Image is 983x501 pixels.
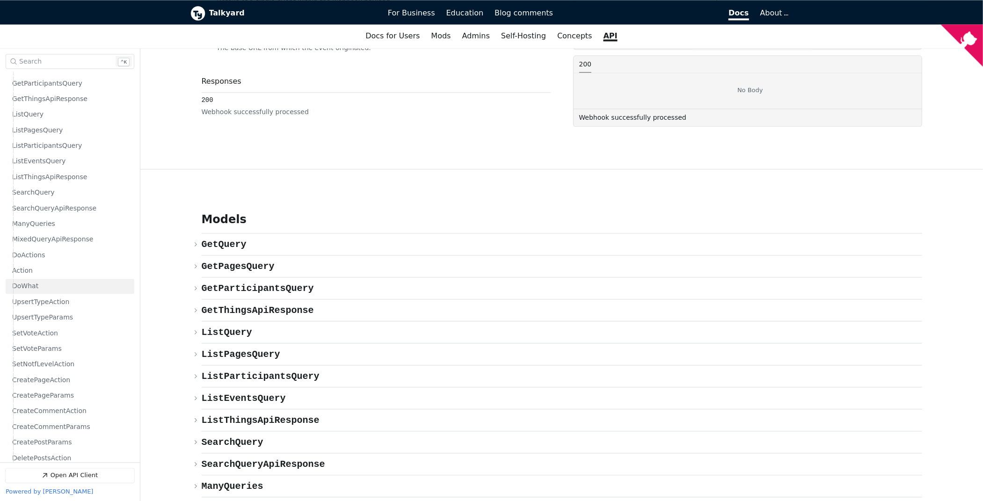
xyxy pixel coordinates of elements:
span: SearchQuery [12,188,55,197]
button: ​ [202,409,320,431]
img: Talkyard logo [190,6,205,21]
span: ListEventsQuery [202,393,286,404]
a: SetNotfLevelAction [12,357,130,372]
span: UpsertTypeParams [12,313,73,322]
span: ListThingsApiResponse [202,415,320,426]
h2: Models [202,213,247,226]
a: GetThingsApiResponse [12,92,130,106]
a: ListPagesQuery [12,123,130,138]
a: CreatePostParams [12,435,130,450]
b: Talkyard [209,7,375,19]
span: GetParticipantsQuery [12,79,82,88]
span: ManyQueries [12,219,55,228]
a: SearchQueryApiResponse [12,201,130,216]
a: UpsertTypeAction [12,295,130,309]
a: DeletePostsAction [12,451,130,465]
a: Blog comments [489,5,559,21]
span: SearchQueryApiResponse [12,204,96,213]
div: No Body [579,78,922,104]
a: Admins [457,28,495,44]
a: CreatePageAction [12,373,130,387]
span: ManyQueries [202,481,263,492]
span: ListEventsQuery [12,157,66,166]
a: About [760,8,787,17]
span: Education [446,8,484,17]
a: Concepts [552,28,598,44]
a: SetVoteParams [12,341,130,356]
span: GetParticipantsQuery [202,283,314,294]
a: CreateCommentAction [12,404,130,419]
span: CreatePageParams [12,391,74,400]
a: ListQuery [12,108,130,122]
span: ListParticipantsQuery [12,141,82,150]
span: CreatePostParams [12,438,72,447]
span: Blog comments [495,8,553,17]
span: SetVoteParams [12,344,62,353]
span: GetPagesQuery [202,261,275,272]
a: ListEventsQuery [12,154,130,169]
span: SearchQuery [202,437,263,448]
span: CreateCommentAction [12,407,87,416]
button: ​ [202,343,280,365]
p: Webhook successfully processed [202,107,551,117]
a: ListThingsApiResponse [12,170,130,184]
button: ​ [202,365,320,387]
a: DoActions [12,248,130,262]
button: ​ [202,277,314,299]
span: GetThingsApiResponse [12,94,87,103]
a: API [598,28,623,44]
a: For Business [382,5,441,21]
span: GetThingsApiResponse [202,305,314,316]
span: ListParticipantsQuery [202,371,320,382]
span: Search [19,58,42,65]
span: DoWhat [12,282,38,291]
button: ​ [202,321,252,343]
span: SearchQueryApiResponse [202,459,325,470]
kbd: k [118,58,130,66]
span: ListThingsApiResponse [12,173,87,182]
button: ​ [202,299,314,321]
span: DoActions [12,251,45,260]
button: ​ [202,431,263,453]
a: Talkyard logoTalkyard [190,6,375,21]
span: ⌃ [121,59,124,65]
a: MixedQueryApiResponse [12,232,130,247]
span: CreateCommentParams [12,422,90,431]
span: ListQuery [12,110,44,119]
span: GetQuery [202,239,247,250]
button: ​ [202,233,247,255]
a: SetVoteAction [12,326,130,341]
a: Docs for Users [360,28,425,44]
span: UpsertTypeAction [12,298,69,306]
span: ListPagesQuery [12,126,63,135]
a: ListParticipantsQuery [12,138,130,153]
span: CreatePageAction [12,376,70,385]
span: SetVoteAction [12,329,58,338]
span: ListQuery [202,327,252,338]
a: Open API Client [6,468,134,483]
a: Self-Hosting [495,28,552,44]
a: CreateCommentParams [12,420,130,434]
span: 200 [579,60,592,68]
span: For Business [388,8,435,17]
button: ​ [202,255,275,277]
a: DoWhat [12,279,130,294]
p: Webhook successfully processed [579,112,686,123]
span: MixedQueryApiResponse [12,235,93,244]
a: SearchQuery [12,185,130,200]
section: Example Responses [573,55,922,127]
span: ListPagesQuery [202,349,280,360]
a: Docs [559,5,755,21]
a: ManyQueries [12,217,130,231]
div: 200 [202,96,213,104]
button: ​ [202,475,263,497]
button: ​ [202,453,325,475]
span: SetNotfLevelAction [12,360,74,369]
a: Action [12,263,130,278]
button: ​ [202,387,286,409]
a: CreatePageParams [12,388,130,403]
div: Responses [202,76,551,87]
a: Mods [426,28,457,44]
a: Powered by [PERSON_NAME] [6,488,93,495]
